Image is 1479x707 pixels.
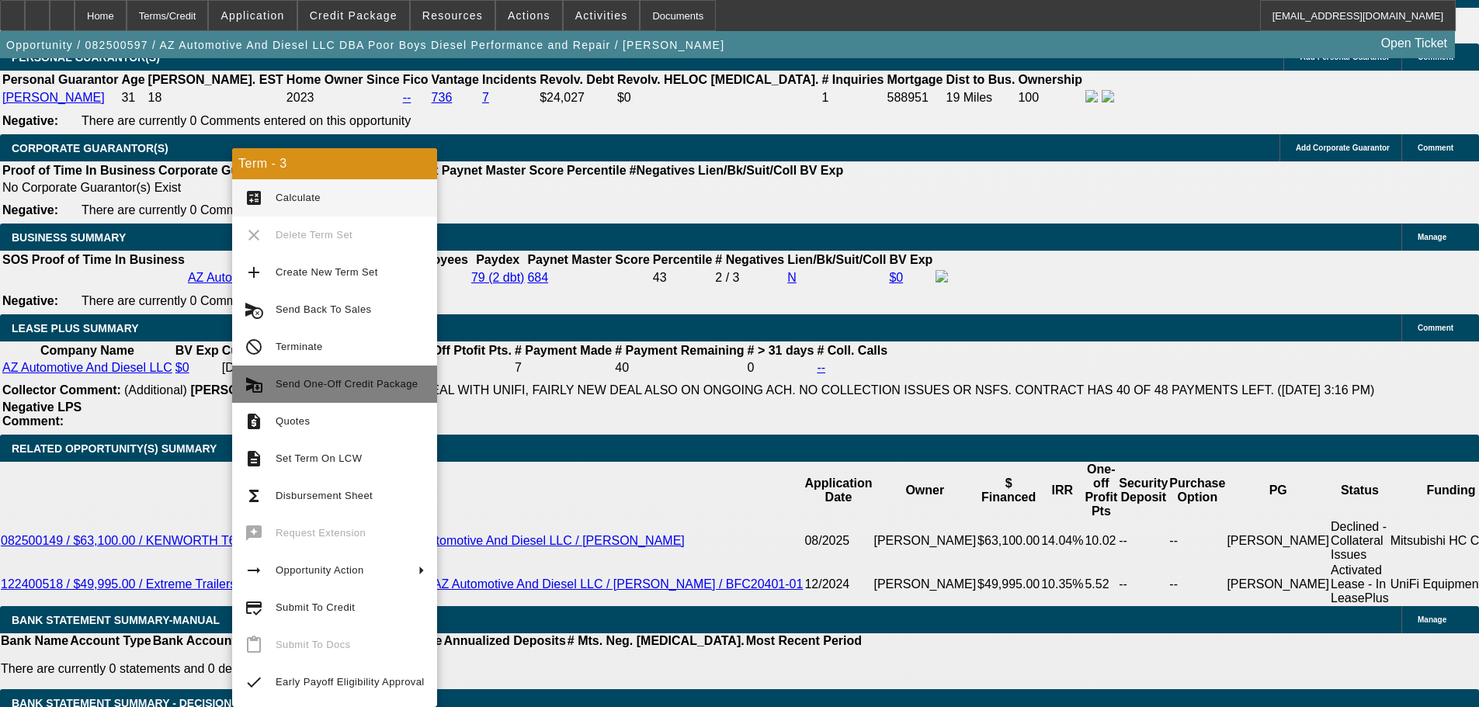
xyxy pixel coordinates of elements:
b: # Negatives [715,253,784,266]
div: 2 / 3 [715,271,784,285]
b: Paydex [476,253,519,266]
mat-icon: credit_score [245,598,263,617]
a: $0 [175,361,189,374]
b: # Payment Made [515,344,612,357]
th: PG [1226,462,1330,519]
td: [PERSON_NAME] [1226,563,1330,606]
b: Percentile [567,164,626,177]
span: Early Payoff Eligibility Approval [276,676,425,688]
span: Comment [1418,324,1453,332]
b: Negative: [2,114,58,127]
mat-icon: not_interested [245,338,263,356]
b: # Payment Remaining [615,344,744,357]
button: Application [209,1,296,30]
mat-icon: cancel_schedule_send [245,300,263,319]
span: LEASE PLUS SUMMARY [12,322,139,334]
td: 18 [148,89,284,106]
span: CORPORATE GUARANTOR(S) [12,142,168,154]
b: BV Exp [889,253,932,266]
td: 10.35% [1040,563,1084,606]
b: Fico [403,73,429,86]
b: # Employees [392,253,468,266]
td: 12/2024 [804,563,873,606]
span: Application [220,9,284,22]
mat-icon: request_quote [245,412,263,431]
span: BANK STATEMENT SUMMARY-MANUAL [12,614,220,626]
span: Set Term On LCW [276,452,362,464]
b: Revolv. HELOC [MEDICAL_DATA]. [617,73,819,86]
b: Ownership [1018,73,1082,86]
b: Personal Guarantor [2,73,118,86]
th: Proof of Time In Business [2,163,156,178]
img: facebook-icon.png [1085,90,1098,102]
img: linkedin-icon.png [1102,90,1114,102]
td: [DATE] [221,360,318,376]
th: $ Financed [977,462,1040,519]
b: Avg. One-Off Ptofit Pts. [374,344,512,357]
td: Declined - Collateral Issues [1330,519,1390,563]
p: There are currently 0 statements and 0 details entered on this opportunity [1,662,862,676]
b: Company Name [40,344,134,357]
b: [PERSON_NAME]. EST [148,73,283,86]
b: # > 31 days [748,344,814,357]
td: 7 [514,360,613,376]
td: 0 [747,360,815,376]
b: Paynet Master Score [442,164,564,177]
span: Submit To Credit [276,601,355,613]
b: Collector Comment: [2,383,121,397]
b: Mortgage [887,73,943,86]
td: -- [1168,563,1226,606]
b: # Inquiries [821,73,884,86]
b: Home Owner Since [286,73,400,86]
div: Term - 3 [232,148,437,179]
a: $0 [889,271,903,284]
b: Negative: [2,294,58,307]
b: Vantage [432,73,479,86]
span: Calculate [276,192,321,203]
span: Send Back To Sales [276,303,371,315]
th: SOS [2,252,30,268]
th: # Mts. Neg. [MEDICAL_DATA]. [567,633,745,649]
b: BV Exp [175,344,219,357]
td: 40 [614,360,745,376]
button: Actions [496,1,562,30]
button: Resources [411,1,495,30]
td: No Corporate Guarantor(s) Exist [2,180,850,196]
a: -- [403,91,411,104]
td: 5.52 [1084,563,1118,606]
b: Revolv. Debt [540,73,614,86]
b: Age [121,73,144,86]
td: $49,995.00 [977,563,1040,606]
span: Opportunity Action [276,564,364,576]
span: Manage [1418,615,1446,624]
span: There are currently 0 Comments entered on this opportunity [82,203,411,217]
th: Proof of Time In Business [31,252,186,268]
b: Negative LPS Comment: [2,400,82,428]
td: -- [1118,563,1168,606]
th: Status [1330,462,1390,519]
span: Add Corporate Guarantor [1296,144,1390,152]
mat-icon: functions [245,487,263,505]
td: 100 [1017,89,1083,106]
a: [PERSON_NAME] [2,91,105,104]
span: Quotes [276,415,310,427]
span: RELATED OPPORTUNITY(S) SUMMARY [12,442,217,455]
b: Percentile [653,253,712,266]
span: Manage [1418,233,1446,241]
th: Owner [873,462,977,519]
th: IRR [1040,462,1084,519]
th: Annualized Deposits [443,633,566,649]
td: 5.52 [373,360,512,376]
img: facebook-icon.png [936,270,948,282]
td: 08/2025 [804,519,873,563]
mat-icon: calculate [245,189,263,207]
button: Activities [564,1,640,30]
mat-icon: add [245,263,263,282]
a: -- [817,361,825,374]
span: Send One-Off Credit Package [276,378,418,390]
a: 082500149 / $63,100.00 / KENWORTH T680 / Kenworth Sales - Pasco / AZ Automotive And Diesel LLC / ... [1,534,685,547]
td: 14.04% [1040,519,1084,563]
span: THIS IS A DISC-SVC DEAL WITH UNIFI, FAIRLY NEW DEAL ALSO ON ONGOING ACH. NO COLLECTION ISSUES OR ... [302,383,1374,397]
td: $24,027 [539,89,615,106]
a: AZ Automotive And Diesel LLC [188,271,358,284]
